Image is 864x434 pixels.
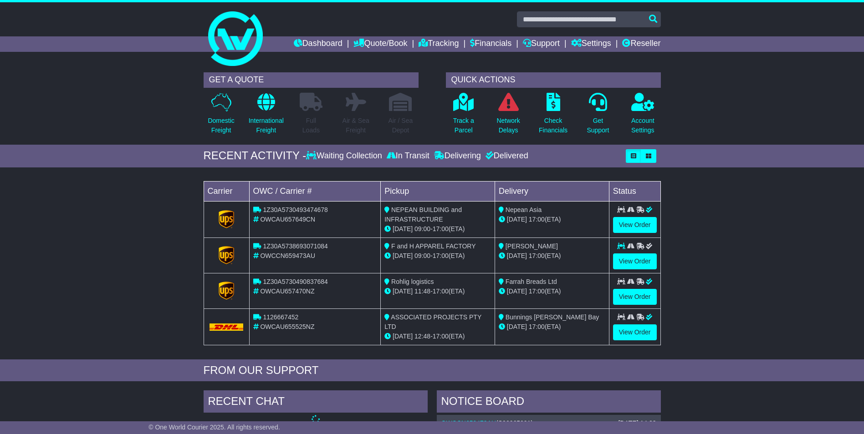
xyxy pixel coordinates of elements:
[208,116,234,135] p: Domestic Freight
[495,181,609,201] td: Delivery
[433,252,449,259] span: 17:00
[453,92,475,140] a: Track aParcel
[249,116,284,135] p: International Freight
[446,72,661,88] div: QUICK ACTIONS
[204,181,249,201] td: Carrier
[499,215,605,224] div: (ETA)
[506,278,557,285] span: Farrah Breads Ltd
[618,419,656,427] div: [DATE] 14:38
[381,181,495,201] td: Pickup
[391,242,475,250] span: F and H APPAREL FACTORY
[586,92,609,140] a: GetSupport
[529,288,545,295] span: 17:00
[613,324,657,340] a: View Order
[414,252,430,259] span: 09:00
[496,116,520,135] p: Network Delays
[260,323,314,330] span: OWCAU655525NZ
[263,313,298,321] span: 1126667452
[260,216,315,223] span: OWCAU657649CN
[507,252,527,259] span: [DATE]
[507,288,527,295] span: [DATE]
[499,251,605,261] div: (ETA)
[432,151,483,161] div: Delivering
[219,246,234,264] img: GetCarrierServiceLogo
[384,251,491,261] div: - (ETA)
[210,323,244,331] img: DHL.png
[263,278,327,285] span: 1Z30A5730490837684
[433,288,449,295] span: 17:00
[204,390,428,415] div: RECENT CHAT
[414,333,430,340] span: 12:48
[384,313,481,330] span: ASSOCIATED PROJECTS PTY LTD
[470,36,511,52] a: Financials
[609,181,660,201] td: Status
[207,92,235,140] a: DomesticFreight
[433,225,449,232] span: 17:00
[499,322,605,332] div: (ETA)
[496,92,520,140] a: NetworkDelays
[529,216,545,223] span: 17:00
[300,116,322,135] p: Full Loads
[498,419,531,427] span: S00065001
[393,225,413,232] span: [DATE]
[631,116,654,135] p: Account Settings
[414,225,430,232] span: 09:00
[219,282,234,300] img: GetCarrierServiceLogo
[506,242,558,250] span: [PERSON_NAME]
[613,217,657,233] a: View Order
[393,252,413,259] span: [DATE]
[249,181,381,201] td: OWC / Carrier #
[393,333,413,340] span: [DATE]
[384,206,462,223] span: NEPEAN BUILDING and INFRASTRUCTURE
[622,36,660,52] a: Reseller
[523,36,560,52] a: Support
[483,151,528,161] div: Delivered
[613,253,657,269] a: View Order
[204,364,661,377] div: FROM OUR SUPPORT
[148,424,280,431] span: © One World Courier 2025. All rights reserved.
[529,323,545,330] span: 17:00
[263,242,327,250] span: 1Z30A5738693071084
[507,323,527,330] span: [DATE]
[353,36,407,52] a: Quote/Book
[441,419,496,427] a: OWCCN659473AU
[499,287,605,296] div: (ETA)
[441,419,656,427] div: ( )
[506,206,542,213] span: Nepean Asia
[384,224,491,234] div: - (ETA)
[433,333,449,340] span: 17:00
[384,151,432,161] div: In Transit
[294,36,343,52] a: Dashboard
[414,288,430,295] span: 11:48
[248,92,284,140] a: InternationalFreight
[613,289,657,305] a: View Order
[260,252,315,259] span: OWCCN659473AU
[391,278,434,285] span: Rohlig logistics
[389,116,413,135] p: Air / Sea Depot
[529,252,545,259] span: 17:00
[506,313,599,321] span: Bunnings [PERSON_NAME] Bay
[393,288,413,295] span: [DATE]
[204,72,419,88] div: GET A QUOTE
[539,116,567,135] p: Check Financials
[437,390,661,415] div: NOTICE BOARD
[260,288,314,295] span: OWCAU657470NZ
[571,36,611,52] a: Settings
[204,149,307,162] div: RECENT ACTIVITY -
[453,116,474,135] p: Track a Parcel
[538,92,568,140] a: CheckFinancials
[263,206,327,213] span: 1Z30A5730493474678
[507,216,527,223] span: [DATE]
[343,116,369,135] p: Air & Sea Freight
[631,92,655,140] a: AccountSettings
[384,332,491,341] div: - (ETA)
[384,287,491,296] div: - (ETA)
[219,210,234,228] img: GetCarrierServiceLogo
[419,36,459,52] a: Tracking
[587,116,609,135] p: Get Support
[306,151,384,161] div: Waiting Collection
